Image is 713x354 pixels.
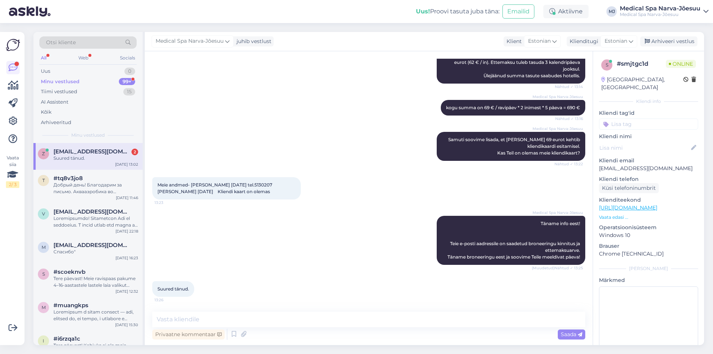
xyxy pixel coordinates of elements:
p: Kliendi telefon [599,175,698,183]
div: Klienditugi [567,38,598,45]
p: Operatsioonisüsteem [599,224,698,231]
div: [DATE] 12:32 [115,289,138,294]
span: #scoeknvb [53,269,85,275]
div: Suured tänud. [53,155,138,162]
span: 13:26 [154,297,182,303]
div: Добрый день! Благодарим за письмо. Аквааэробика во внутреннем бассейне с 11:30. Тренировки проход... [53,182,138,195]
div: Privaatne kommentaar [152,329,225,340]
div: Socials [118,53,137,63]
button: Emailid [502,4,534,19]
div: All [39,53,48,63]
div: Uus [41,68,50,75]
span: Otsi kliente [46,39,76,46]
p: Klienditeekond [599,196,698,204]
div: [DATE] 15:30 [115,322,138,328]
div: [DATE] 16:23 [115,255,138,261]
span: Estonian [605,37,627,45]
span: Saada [561,331,582,338]
div: [PERSON_NAME] [599,265,698,272]
span: Estonian [528,37,551,45]
span: Suured tänud. [157,286,189,292]
p: [EMAIL_ADDRESS][DOMAIN_NAME] [599,165,698,172]
div: Спасибо" [53,249,138,255]
span: #muangkps [53,302,88,309]
input: Lisa nimi [599,144,690,152]
span: Medical Spa Narva-Jõesuu [156,37,224,45]
div: Web [77,53,90,63]
div: Klient [504,38,522,45]
span: #tq8v3jo8 [53,175,83,182]
span: Medical Spa Narva-Jõesuu [533,126,583,131]
p: Märkmed [599,276,698,284]
a: [URL][DOMAIN_NAME] [599,204,657,211]
span: m [42,244,46,250]
div: Medical Spa Narva-Jõesuu [620,6,700,12]
span: Medical Spa Narva-Jõesuu [533,94,583,100]
p: Kliendi tag'id [599,109,698,117]
div: Tiimi vestlused [41,88,77,95]
p: Chrome [TECHNICAL_ID] [599,250,698,258]
div: 99+ [119,78,135,85]
div: Küsi telefoninumbrit [599,183,659,193]
p: Windows 10 [599,231,698,239]
span: Samuti soovime lisada, et [PERSON_NAME] 69 eurot kehtib kliendikaardi esitamisel. Kas Teil on ole... [448,137,581,156]
p: Kliendi nimi [599,133,698,140]
span: #i6rzqa1c [53,335,80,342]
div: Arhiveeri vestlus [640,36,697,46]
div: Tere päevast! Meie ravispaas pakume 4–16-aastastele lastele laia valikut tervistavaid protseduure... [53,275,138,289]
div: Aktiivne [543,5,589,18]
span: i [43,338,44,344]
span: m [42,305,46,310]
div: 15 [123,88,135,95]
span: Nähtud ✓ 13:22 [554,161,583,167]
div: Vaata siia [6,155,19,188]
span: s [42,271,45,277]
span: 13:23 [154,200,182,205]
input: Lisa tag [599,118,698,130]
span: z [42,151,45,156]
div: 2 / 3 [6,181,19,188]
span: v [42,211,45,217]
div: Loremipsum d sitam consect — adi, elitsed do, ei tempo, i utlabore e doloremag ali enim admin ven... [53,309,138,322]
span: vladimirovna76@bk.ru [53,208,131,215]
div: Medical Spa Narva-Jõesuu [620,12,700,17]
span: t [42,178,45,183]
div: Arhiveeritud [41,119,71,126]
p: Brauser [599,242,698,250]
span: zoja.mandla@mail.ee [53,148,131,155]
div: MJ [606,6,617,17]
img: Askly Logo [6,38,20,52]
div: Minu vestlused [41,78,79,85]
div: [DATE] 11:46 [116,195,138,201]
span: Meie andmed- [PERSON_NAME] [DATE] tel.5130207 [PERSON_NAME] [DATE] Kliendi kaart on olemas [157,182,276,194]
div: [DATE] 13:02 [115,162,138,167]
div: [GEOGRAPHIC_DATA], [GEOGRAPHIC_DATA] [601,76,683,91]
div: Loremipsumdo! Sitametcon Adi el seddoeius. T incid utlab etd magna a enimad mini veniamqu nostru ... [53,215,138,228]
span: Online [666,60,696,68]
div: 2 [131,149,138,155]
span: Nähtud ✓ 13:14 [555,84,583,90]
a: Medical Spa Narva-JõesuuMedical Spa Narva-Jõesuu [620,6,709,17]
span: Nähtud ✓ 13:16 [555,116,583,121]
span: (Muudetud) Nähtud ✓ 13:25 [532,265,583,271]
span: kogu summa on 69 € / ravipäev * 2 inimest * 5 päeva = 690 € [446,105,580,110]
div: Kõik [41,108,52,116]
b: Uus! [416,8,430,15]
p: Kliendi email [599,157,698,165]
div: # smjtgc1d [617,59,666,68]
div: [DATE] 22:18 [115,228,138,234]
div: 0 [124,68,135,75]
div: Kliendi info [599,98,698,105]
div: Proovi tasuta juba täna: [416,7,499,16]
span: Minu vestlused [71,132,105,139]
span: s [606,62,608,68]
div: juhib vestlust [234,38,271,45]
div: AI Assistent [41,98,68,106]
span: Medical Spa Narva-Jõesuu [533,210,583,215]
p: Vaata edasi ... [599,214,698,221]
span: mariia.timofeeva.13@gmail.com [53,242,131,249]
